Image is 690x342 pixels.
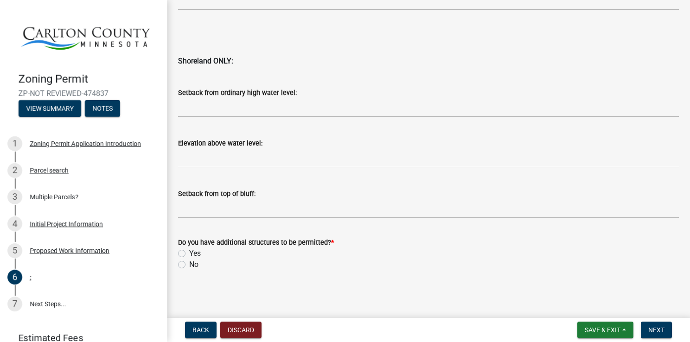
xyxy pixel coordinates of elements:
[220,322,262,338] button: Discard
[178,57,233,65] strong: Shoreland ONLY:
[30,140,141,147] div: Zoning Permit Application Introduction
[7,270,22,285] div: 6
[7,216,22,231] div: 4
[19,106,81,113] wm-modal-confirm: Summary
[192,326,209,334] span: Back
[178,240,334,246] label: Do you have additional structures to be permitted?
[30,194,78,200] div: Multiple Parcels?
[7,243,22,258] div: 5
[189,259,198,270] label: No
[641,322,672,338] button: Next
[7,190,22,204] div: 3
[648,326,664,334] span: Next
[577,322,633,338] button: Save & Exit
[19,10,152,63] img: Carlton County, Minnesota
[185,322,217,338] button: Back
[30,221,103,227] div: Initial Project Information
[7,163,22,178] div: 2
[19,100,81,117] button: View Summary
[189,248,201,259] label: Yes
[7,136,22,151] div: 1
[19,72,160,86] h4: Zoning Permit
[178,90,297,96] label: Setback from ordinary high water level:
[30,274,31,280] div: :
[585,326,620,334] span: Save & Exit
[30,167,69,174] div: Parcel search
[30,247,109,254] div: Proposed Work Information
[178,191,256,197] label: Setback from top of bluff:
[19,89,148,98] span: ZP-NOT REVIEWED-474837
[85,100,120,117] button: Notes
[85,106,120,113] wm-modal-confirm: Notes
[7,297,22,311] div: 7
[178,140,262,147] label: Elevation above water level:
